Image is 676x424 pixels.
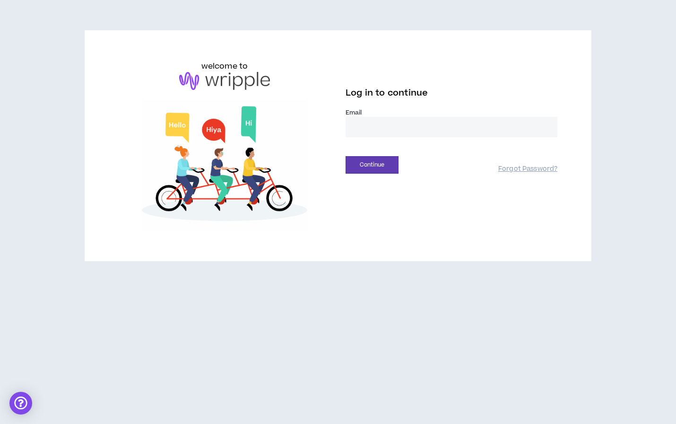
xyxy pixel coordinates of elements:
[201,61,248,72] h6: welcome to
[498,165,557,174] a: Forgot Password?
[346,87,428,99] span: Log in to continue
[346,108,557,117] label: Email
[346,156,399,174] button: Continue
[179,72,270,90] img: logo-brand.png
[119,99,330,231] img: Welcome to Wripple
[9,392,32,415] div: Open Intercom Messenger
